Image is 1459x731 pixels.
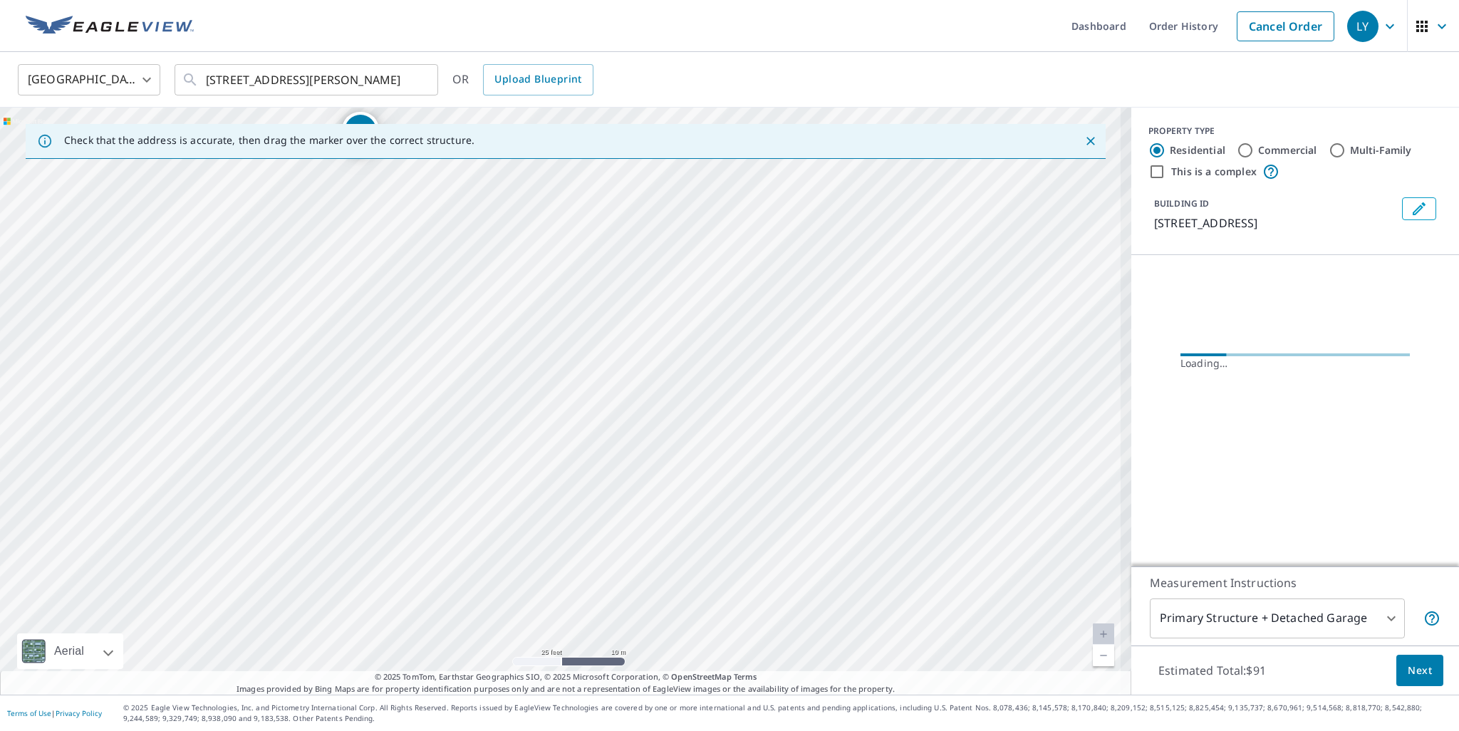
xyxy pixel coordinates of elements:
[7,709,102,717] p: |
[1408,662,1432,680] span: Next
[1154,197,1209,209] p: BUILDING ID
[671,671,731,682] a: OpenStreetMap
[50,633,88,669] div: Aerial
[56,708,102,718] a: Privacy Policy
[17,633,123,669] div: Aerial
[375,671,757,683] span: © 2025 TomTom, Earthstar Geographics SIO, © 2025 Microsoft Corporation, ©
[1150,598,1405,638] div: Primary Structure + Detached Garage
[1402,197,1436,220] button: Edit building 1
[1258,143,1317,157] label: Commercial
[1154,214,1396,232] p: [STREET_ADDRESS]
[452,64,593,95] div: OR
[1237,11,1334,41] a: Cancel Order
[342,112,379,156] div: Dropped pin, building 1, Residential property, 2295 Hampton Ledges Dr Cuyahoga Falls, OH 44223
[1147,655,1277,686] p: Estimated Total: $91
[1081,132,1100,150] button: Close
[1150,574,1440,591] p: Measurement Instructions
[1093,645,1114,666] a: Current Level 20, Zoom Out
[734,671,757,682] a: Terms
[1093,623,1114,645] a: Current Level 20, Zoom In Disabled
[26,16,194,37] img: EV Logo
[7,708,51,718] a: Terms of Use
[1350,143,1412,157] label: Multi-Family
[206,60,409,100] input: Search by address or latitude-longitude
[123,703,1452,724] p: © 2025 Eagle View Technologies, Inc. and Pictometry International Corp. All Rights Reserved. Repo...
[1148,125,1442,138] div: PROPERTY TYPE
[64,134,474,147] p: Check that the address is accurate, then drag the marker over the correct structure.
[1396,655,1443,687] button: Next
[1180,356,1410,370] div: Loading…
[494,71,581,88] span: Upload Blueprint
[1423,610,1440,627] span: Your report will include the primary structure and a detached garage if one exists.
[1171,165,1257,179] label: This is a complex
[1170,143,1225,157] label: Residential
[483,64,593,95] a: Upload Blueprint
[1347,11,1378,42] div: LY
[18,60,160,100] div: [GEOGRAPHIC_DATA]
